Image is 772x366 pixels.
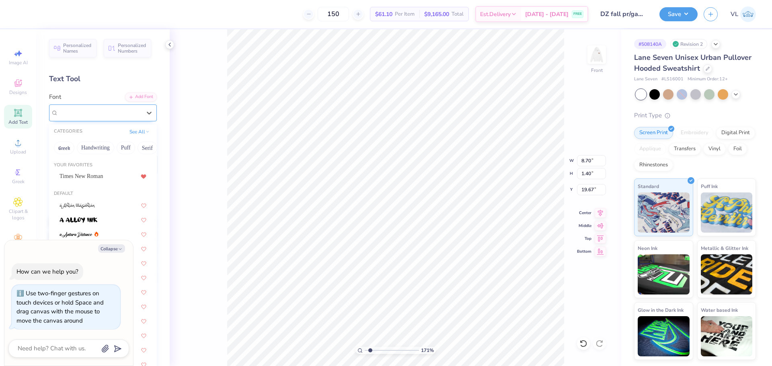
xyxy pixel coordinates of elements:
span: Clipart & logos [4,208,32,221]
span: Greek [12,178,25,185]
button: Collapse [98,244,125,253]
span: Top [577,236,591,241]
img: a Antara Distance [60,232,92,237]
img: Vincent Lloyd Laurel [740,6,756,22]
span: Metallic & Glitter Ink [701,244,748,252]
span: Glow in the Dark Ink [638,306,684,314]
span: Total [452,10,464,18]
div: CATEGORIES [54,128,82,135]
button: Handwriting [77,141,114,154]
div: Transfers [669,143,701,155]
label: Font [49,92,61,102]
span: $61.10 [375,10,392,18]
span: Puff Ink [701,182,718,190]
div: Embroidery [675,127,714,139]
div: Screen Print [634,127,673,139]
span: Middle [577,223,591,229]
div: # 508140A [634,39,666,49]
span: Bottom [577,249,591,254]
div: Rhinestones [634,159,673,171]
div: Default [49,190,157,197]
span: VL [731,10,738,19]
span: Add Text [8,119,28,125]
span: Upload [10,149,26,155]
img: Water based Ink [701,316,753,356]
span: # LS16001 [661,76,684,83]
img: Metallic & Glitter Ink [701,254,753,294]
img: a Ahlan Wasahlan [60,203,95,209]
img: Standard [638,192,690,233]
div: How can we help you? [16,268,78,276]
span: Est. Delivery [480,10,511,18]
span: $9,165.00 [424,10,449,18]
button: Save [659,7,698,21]
a: VL [731,6,756,22]
img: Neon Ink [638,254,690,294]
span: Minimum Order: 12 + [688,76,728,83]
div: Revision 2 [670,39,707,49]
div: Vinyl [703,143,726,155]
img: Puff Ink [701,192,753,233]
button: Serif [138,141,157,154]
span: Water based Ink [701,306,738,314]
span: 171 % [421,347,434,354]
button: Greek [54,141,74,154]
div: Foil [728,143,747,155]
span: Personalized Numbers [118,43,146,54]
span: Image AI [9,59,28,66]
span: Center [577,210,591,216]
span: [DATE] - [DATE] [525,10,569,18]
input: Untitled Design [594,6,653,22]
span: Designs [9,89,27,96]
span: Personalized Names [63,43,92,54]
span: Per Item [395,10,415,18]
div: Text Tool [49,74,157,84]
div: Print Type [634,111,756,120]
span: Standard [638,182,659,190]
div: Add Font [125,92,157,102]
span: Lane Seven [634,76,657,83]
img: Front [589,47,605,63]
div: Digital Print [716,127,755,139]
div: Your Favorites [49,162,157,169]
div: Front [591,67,603,74]
button: See All [127,128,152,136]
span: Neon Ink [638,244,657,252]
button: Puff [117,141,135,154]
div: Applique [634,143,666,155]
input: – – [318,7,349,21]
span: Times New Roman [60,172,103,180]
span: Lane Seven Unisex Urban Pullover Hooded Sweatshirt [634,53,751,73]
img: Glow in the Dark Ink [638,316,690,356]
div: Use two-finger gestures on touch devices or hold Space and drag canvas with the mouse to move the... [16,289,104,325]
span: FREE [573,11,582,17]
img: a Alloy Ink [60,217,97,223]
